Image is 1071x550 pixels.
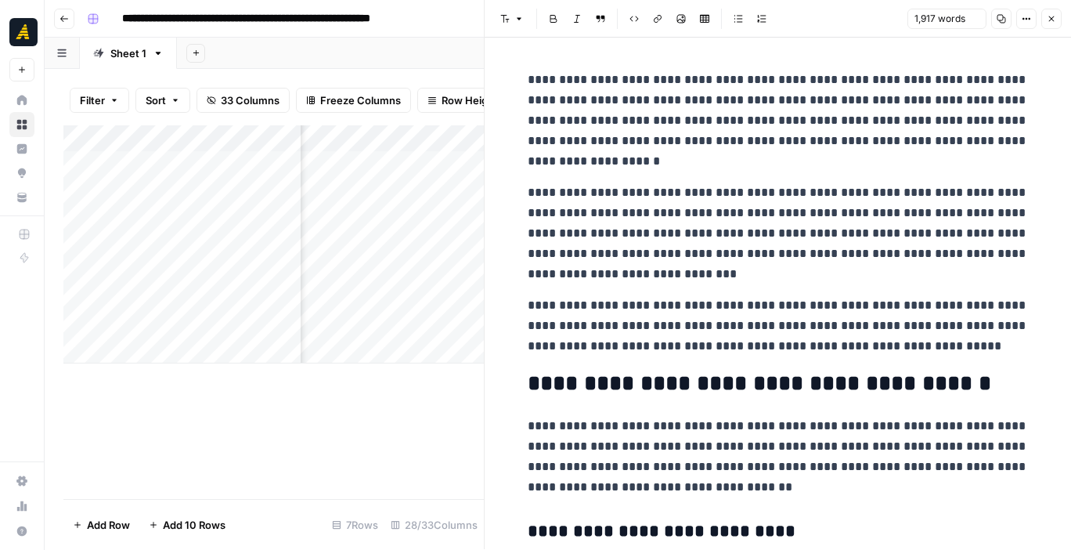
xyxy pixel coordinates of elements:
span: Freeze Columns [320,92,401,108]
div: Sheet 1 [110,45,146,61]
button: 1,917 words [907,9,986,29]
button: Help + Support [9,519,34,544]
button: 33 Columns [197,88,290,113]
span: Filter [80,92,105,108]
a: Sheet 1 [80,38,177,69]
a: Settings [9,469,34,494]
span: 33 Columns [221,92,279,108]
a: Browse [9,112,34,137]
a: Insights [9,136,34,161]
button: Filter [70,88,129,113]
button: Workspace: Marketers in Demand [9,13,34,52]
a: Home [9,88,34,113]
div: 7 Rows [326,512,384,537]
span: Add Row [87,517,130,533]
span: 1,917 words [914,12,965,26]
a: Your Data [9,185,34,210]
button: Add 10 Rows [139,512,235,537]
a: Opportunities [9,161,34,186]
button: Sort [135,88,190,113]
button: Row Height [417,88,508,113]
span: Sort [146,92,166,108]
button: Add Row [63,512,139,537]
button: Freeze Columns [296,88,411,113]
div: 28/33 Columns [384,512,484,537]
span: Row Height [442,92,498,108]
span: Add 10 Rows [163,517,225,533]
a: Usage [9,494,34,519]
img: Marketers in Demand Logo [9,18,38,46]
